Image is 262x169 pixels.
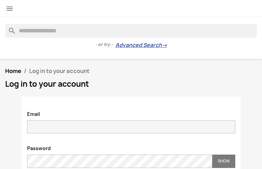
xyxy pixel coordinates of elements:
[95,41,115,48] span: - or try -
[162,42,167,49] span: →
[212,155,235,168] button: Show
[115,42,167,49] a: Advanced Search→
[5,4,14,13] i: 
[5,80,257,88] h1: Log in to your account
[5,24,257,38] input: Search
[22,107,45,118] label: Email
[22,142,56,152] label: Password
[27,155,212,168] input: Password input
[5,67,21,75] a: Home
[5,24,13,32] i: search
[29,67,89,75] span: Log in to your account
